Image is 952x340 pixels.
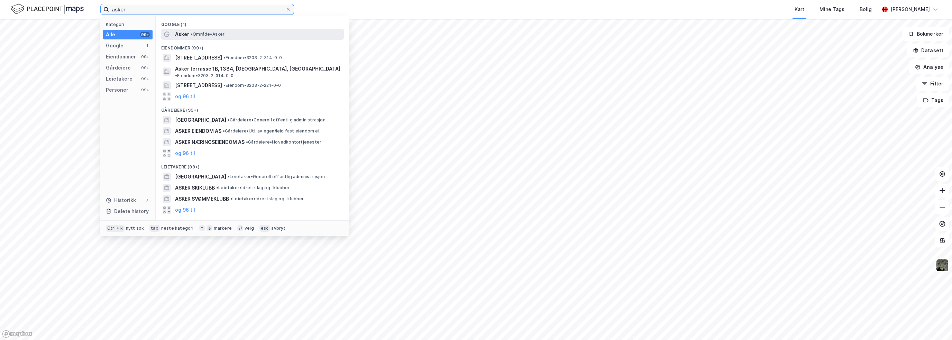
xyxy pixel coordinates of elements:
div: Bolig [860,5,872,13]
span: [GEOGRAPHIC_DATA] [175,173,226,181]
span: [STREET_ADDRESS] [175,81,222,90]
iframe: Chat Widget [917,307,952,340]
span: • [228,174,230,179]
span: ASKER NÆRINGSEIENDOM AS [175,138,245,146]
div: Gårdeiere [106,64,131,72]
button: Tags [917,93,949,107]
button: og 96 til [175,92,195,101]
span: • [230,196,232,201]
div: esc [259,225,270,232]
div: 1 [144,43,150,48]
span: Leietaker • Generell offentlig administrasjon [228,174,325,180]
div: Google (1) [156,16,349,29]
button: og 96 til [175,206,195,214]
div: Historikk [106,196,136,204]
div: [PERSON_NAME] [890,5,930,13]
div: Personer (99+) [156,215,349,228]
span: • [191,31,193,37]
div: Ctrl + k [106,225,125,232]
span: Eiendom • 3203-2-314-0-0 [175,73,234,79]
span: • [223,55,226,60]
div: 99+ [140,54,150,59]
span: • [223,83,226,88]
span: ASKER EIENDOM AS [175,127,221,135]
div: Leietakere (99+) [156,159,349,171]
span: [GEOGRAPHIC_DATA] [175,116,226,124]
div: velg [245,226,254,231]
div: neste kategori [161,226,194,231]
div: 99+ [140,32,150,37]
div: markere [214,226,232,231]
span: Gårdeiere • Hovedkontortjenester [246,139,321,145]
span: Leietaker • Idrettslag og -klubber [216,185,290,191]
div: nytt søk [126,226,144,231]
input: Søk på adresse, matrikkel, gårdeiere, leietakere eller personer [109,4,285,15]
span: • [216,185,218,190]
span: Asker terrasse 1B, 1384, [GEOGRAPHIC_DATA], [GEOGRAPHIC_DATA] [175,65,340,73]
button: og 96 til [175,149,195,157]
div: 99+ [140,65,150,71]
button: Filter [916,77,949,91]
div: Google [106,42,123,50]
span: ASKER SKIKLUBB [175,184,215,192]
span: ASKER SVØMMEKLUBB [175,195,229,203]
div: 99+ [140,76,150,82]
div: Kategori [106,22,153,27]
img: 9k= [936,259,949,272]
button: Bokmerker [903,27,949,41]
button: Analyse [909,60,949,74]
span: Eiendom • 3203-2-314-0-0 [223,55,282,61]
div: Delete history [114,207,149,215]
div: Kontrollprogram for chat [917,307,952,340]
a: Mapbox homepage [2,330,33,338]
span: [STREET_ADDRESS] [175,54,222,62]
span: Asker [175,30,189,38]
div: Eiendommer [106,53,136,61]
span: • [223,128,225,134]
div: Kart [795,5,804,13]
span: Gårdeiere • Utl. av egen/leid fast eiendom el. [223,128,320,134]
div: Personer [106,86,128,94]
img: logo.f888ab2527a4732fd821a326f86c7f29.svg [11,3,84,15]
div: Leietakere [106,75,132,83]
span: • [228,117,230,122]
div: Mine Tags [820,5,844,13]
span: Leietaker • Idrettslag og -klubber [230,196,304,202]
span: • [246,139,248,145]
span: Område • Asker [191,31,225,37]
span: Gårdeiere • Generell offentlig administrasjon [228,117,326,123]
div: Gårdeiere (99+) [156,102,349,114]
span: Eiendom • 3203-2-221-0-0 [223,83,281,88]
div: tab [149,225,160,232]
span: • [175,73,177,78]
div: avbryt [271,226,285,231]
div: Eiendommer (99+) [156,40,349,52]
div: 99+ [140,87,150,93]
div: 7 [144,197,150,203]
button: Datasett [907,44,949,57]
div: Alle [106,30,115,39]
